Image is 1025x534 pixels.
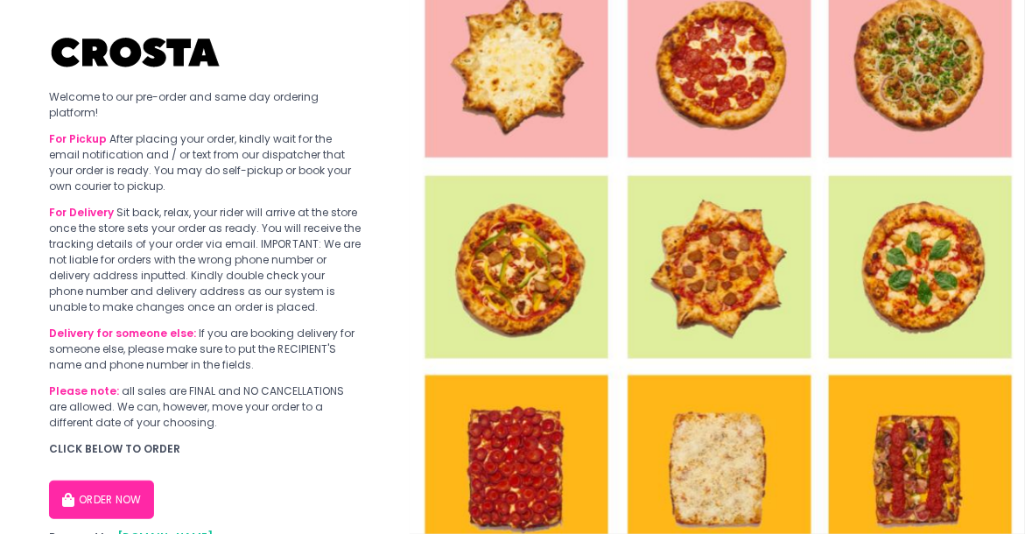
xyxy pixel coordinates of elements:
[49,205,114,220] b: For Delivery
[49,441,361,457] div: CLICK BELOW TO ORDER
[49,383,119,398] b: Please note:
[49,481,154,519] button: ORDER NOW
[49,131,107,146] b: For Pickup
[49,383,361,431] div: all sales are FINAL and NO CANCELLATIONS are allowed. We can, however, move your order to a diffe...
[49,131,361,194] div: After placing your order, kindly wait for the email notification and / or text from our dispatche...
[49,326,196,341] b: Delivery for someone else:
[49,205,361,315] div: Sit back, relax, your rider will arrive at the store once the store sets your order as ready. You...
[49,326,361,373] div: If you are booking delivery for someone else, please make sure to put the RECIPIENT'S name and ph...
[49,26,224,79] img: Crosta Pizzeria
[49,89,361,121] div: Welcome to our pre-order and same day ordering platform!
